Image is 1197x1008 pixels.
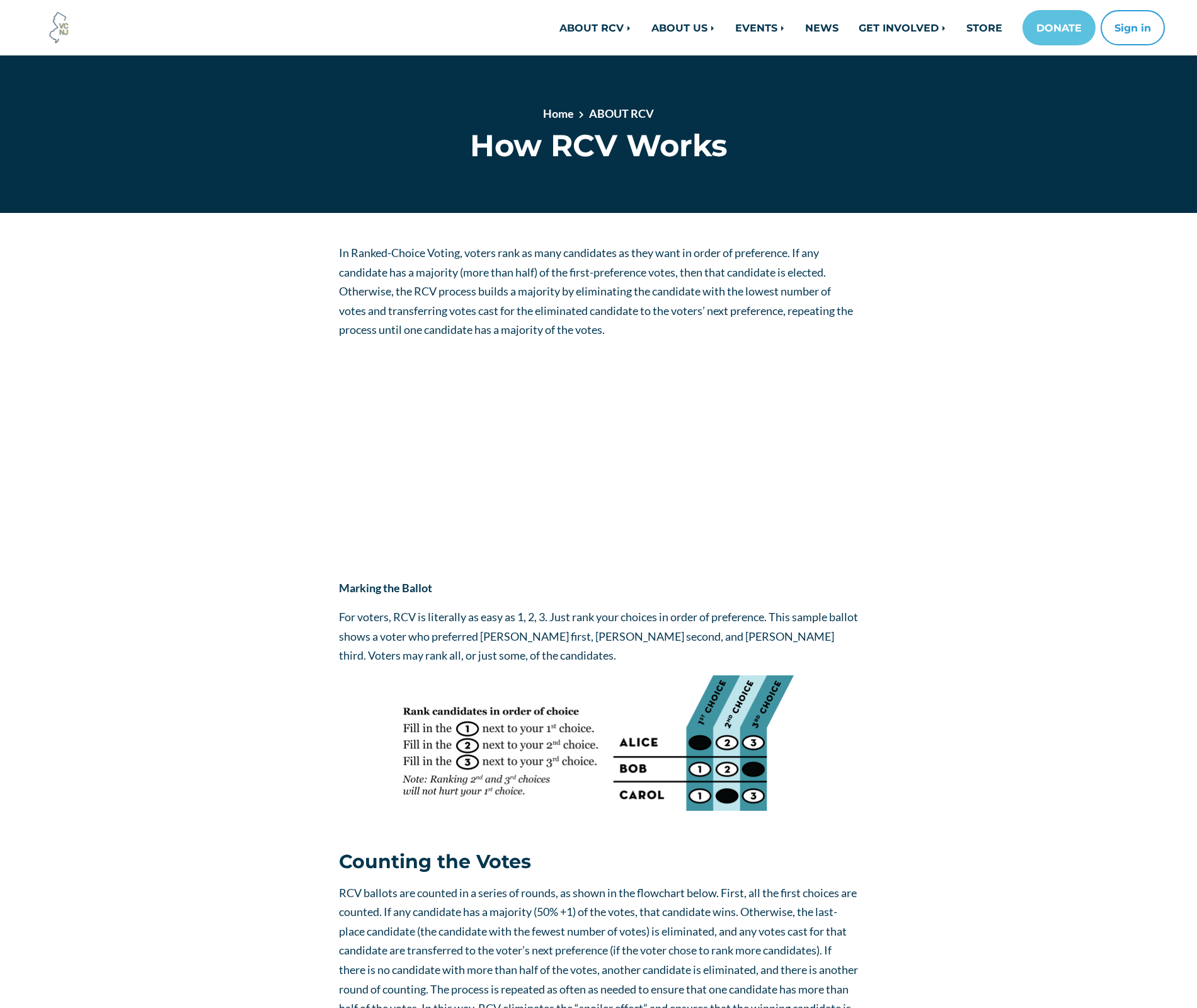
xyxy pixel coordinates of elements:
nav: Main navigation [329,10,1165,45]
span: For voters, RCV is literally as easy as 1, 2, 3. Just rank your choices in order of preference. T... [339,610,858,662]
h3: Counting the Votes [339,850,859,873]
a: ABOUT RCV [589,106,654,120]
span: In Ranked-Choice Voting, voters rank as many candidates as they want in order of preference. If a... [339,246,853,336]
strong: Marking the Ballot [339,581,432,595]
a: EVENTS [725,15,795,40]
a: ABOUT US [641,15,725,40]
a: DONATE [1022,10,1096,45]
iframe: What is Ranked Choice Voting? [339,350,717,563]
button: Sign in or sign up [1101,10,1165,45]
a: NEWS [795,15,849,40]
a: ABOUT RCV [549,15,641,40]
a: Home [543,106,574,120]
img: RCV Ballot [403,675,794,811]
a: GET INVOLVED [849,15,956,40]
nav: breadcrumb [384,105,813,127]
img: Voter Choice NJ [42,11,76,45]
h1: How RCV Works [339,127,859,164]
a: STORE [956,15,1012,40]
